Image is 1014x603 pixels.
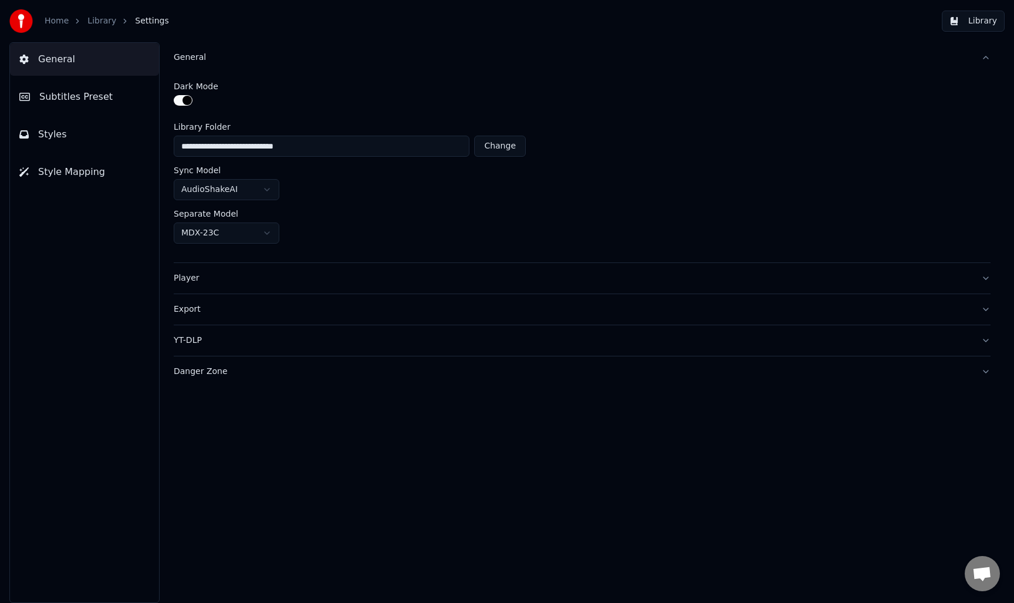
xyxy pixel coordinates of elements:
span: Styles [38,127,67,142]
div: General [174,73,991,262]
button: Library [942,11,1005,32]
button: YT-DLP [174,325,991,356]
a: Home [45,15,69,27]
button: General [174,42,991,73]
button: General [10,43,159,76]
nav: breadcrumb [45,15,169,27]
button: Export [174,294,991,325]
button: Danger Zone [174,356,991,387]
img: youka [9,9,33,33]
label: Separate Model [174,210,238,218]
span: General [38,52,75,66]
button: Subtitles Preset [10,80,159,113]
div: Open chat [965,556,1000,591]
span: Subtitles Preset [39,90,113,104]
button: Player [174,263,991,294]
div: General [174,52,972,63]
div: YT-DLP [174,335,972,346]
label: Dark Mode [174,82,218,90]
button: Styles [10,118,159,151]
label: Sync Model [174,166,221,174]
div: Export [174,304,972,315]
label: Library Folder [174,123,526,131]
span: Settings [135,15,168,27]
div: Danger Zone [174,366,972,378]
a: Library [87,15,116,27]
div: Player [174,272,972,284]
button: Change [474,136,526,157]
button: Style Mapping [10,156,159,188]
span: Style Mapping [38,165,105,179]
